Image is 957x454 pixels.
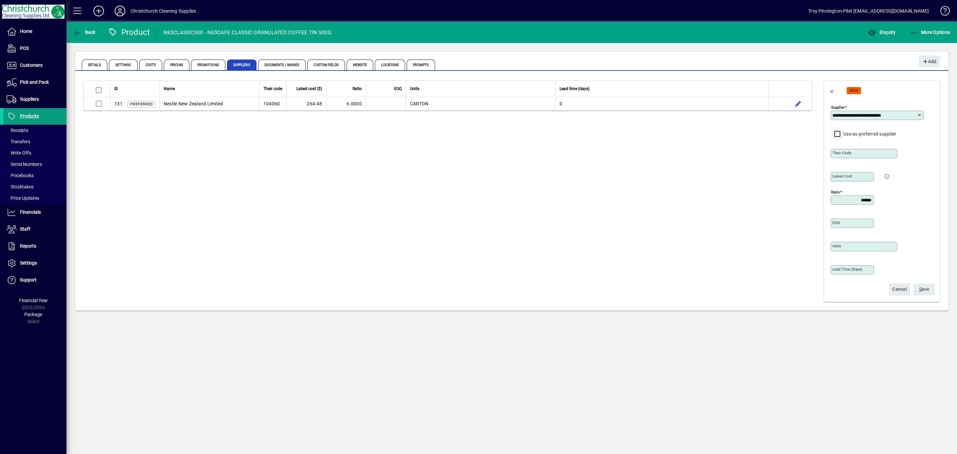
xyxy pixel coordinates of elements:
span: Suppliers [20,96,39,102]
button: Cancel [889,284,910,295]
span: Costs [139,59,162,70]
a: POS [3,40,66,57]
span: Add [922,56,936,67]
span: ave [919,284,929,295]
a: Financials [3,204,66,221]
div: Christchurch Cleaning Supplies [131,6,196,16]
a: Reports [3,238,66,255]
a: Serial Numbers [3,159,66,170]
button: Add [88,5,109,17]
span: Products [20,113,39,119]
a: Customers [3,57,66,74]
span: Write Offs [7,150,31,156]
mat-label: Ratio [831,190,840,194]
span: Name [164,85,175,92]
span: Pick and Pack [20,79,49,85]
span: More Options [910,30,950,35]
span: Preferred [130,102,153,106]
td: 6.0000 [326,97,366,110]
span: Promotions [191,59,225,70]
button: Enquiry [866,26,897,38]
button: Add [919,56,940,67]
a: Price Updates [3,192,66,204]
a: Receipts [3,125,66,136]
button: More Options [908,26,952,38]
div: 131 [114,100,123,107]
span: Pricing [164,59,189,70]
span: Reports [20,243,36,249]
span: POS [20,46,29,51]
span: NEW [849,88,858,93]
a: Support [3,272,66,288]
span: Custom Fields [307,59,345,70]
span: Receipts [7,128,28,133]
td: 264.48 [286,97,326,110]
td: CARTON [406,97,555,110]
span: Financial Year [19,298,48,303]
span: Support [20,277,37,283]
span: Prompts [407,59,435,70]
span: EOQ [394,85,402,92]
span: Back [73,30,96,35]
span: Details [82,59,107,70]
span: Staff [20,226,30,232]
span: ID [114,85,118,92]
span: Suppliers [227,59,257,70]
span: Website [347,59,373,70]
span: Ratio [353,85,362,92]
span: S [919,286,922,292]
span: Settings [109,59,138,70]
span: Transfers [7,139,30,144]
a: Settings [3,255,66,272]
td: 104060 [259,97,286,110]
button: Back [824,82,840,98]
app-page-header-button: Back [66,26,103,38]
div: NESCLASSIC500 - NESCAFE CLASSIC GRANULATED COFFEE TIN 500G [163,27,332,38]
mat-label: Units [832,244,841,248]
span: Package [24,312,42,317]
a: Home [3,23,66,40]
button: Profile [109,5,131,17]
div: Troy Pinnington-Pilet [EMAIL_ADDRESS][DOMAIN_NAME] [808,6,929,16]
a: Staff [3,221,66,238]
span: Latest cost ($) [296,85,322,92]
a: Knowledge Base [935,1,949,23]
a: Write Offs [3,147,66,159]
span: Cancel [892,284,907,295]
span: Price Updates [7,195,39,201]
mat-label: EOQ [832,220,840,225]
td: Nestle New Zealand Limited [159,97,259,110]
span: Serial Numbers [7,162,42,167]
a: Suppliers [3,91,66,108]
span: Locations [375,59,405,70]
span: Lead time (days) [560,85,589,92]
div: Product [108,27,150,38]
span: Home [20,29,32,34]
a: Transfers [3,136,66,147]
span: Enquiry [868,30,896,35]
span: Financials [20,209,41,215]
a: Stocktakes [3,181,66,192]
span: Pricebooks [7,173,34,178]
span: Settings [20,260,37,266]
td: 0 [555,97,769,110]
label: Use as preferred supplier [842,131,896,137]
button: Save [913,284,935,295]
span: Customers [20,62,43,68]
span: Documents / Images [258,59,306,70]
mat-label: Lead time (days) [832,267,862,272]
a: Pricebooks [3,170,66,181]
span: Units [410,85,419,92]
mat-label: Latest cost [832,174,852,178]
button: Back [72,26,97,38]
mat-label: Their code [832,151,851,155]
span: Their code [264,85,282,92]
a: Pick and Pack [3,74,66,91]
span: Stocktakes [7,184,34,189]
mat-label: Supplier [831,105,845,110]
